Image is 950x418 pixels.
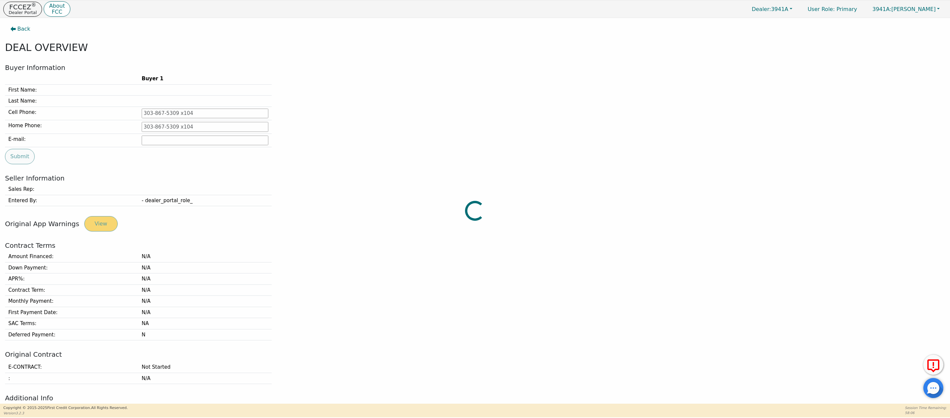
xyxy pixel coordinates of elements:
[745,4,799,14] button: Dealer:3941A
[49,9,65,15] p: FCC
[91,406,128,410] span: All Rights Reserved.
[923,355,943,375] button: Report Error to FCC
[44,1,70,17] button: AboutFCC
[801,3,864,16] p: Primary
[872,6,936,12] span: [PERSON_NAME]
[3,411,128,416] p: Version 3.2.3
[872,6,891,12] span: 3941A:
[31,2,36,8] sup: ®
[752,6,788,12] span: 3941A
[49,3,65,9] p: About
[905,410,947,415] p: 58:06
[752,6,771,12] span: Dealer:
[905,405,947,410] p: Session Time Remaining:
[808,6,835,12] span: User Role :
[3,2,42,17] button: FCCEZ®Dealer Portal
[3,405,128,411] p: Copyright © 2015- 2025 First Credit Corporation.
[865,4,947,14] button: 3941A:[PERSON_NAME]
[9,10,37,15] p: Dealer Portal
[801,3,864,16] a: User Role: Primary
[9,4,37,10] p: FCCEZ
